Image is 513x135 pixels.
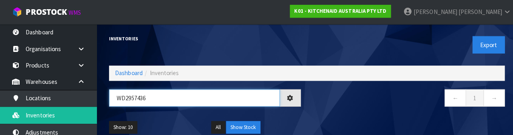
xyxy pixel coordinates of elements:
[462,89,480,106] a: 1
[108,89,278,106] input: Search inventories
[149,69,178,76] span: Inventories
[12,7,22,17] img: cube-alt.png
[441,89,463,106] a: ←
[288,5,388,18] a: K01 - KITCHENAID AUSTRALIA PTY LTD
[68,9,81,16] small: WMS
[455,8,498,16] span: [PERSON_NAME]
[108,36,299,41] h1: Inventories
[26,7,67,17] span: ProStock
[311,89,501,108] nav: Page navigation
[292,8,384,14] strong: K01 - KITCHENAID AUSTRALIA PTY LTD
[410,8,454,16] span: [PERSON_NAME]
[469,36,501,53] button: Export
[224,120,259,133] button: Show Stock
[480,89,501,106] a: →
[114,69,141,76] a: Dashboard
[210,120,224,133] button: All
[108,120,136,133] button: Show: 10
